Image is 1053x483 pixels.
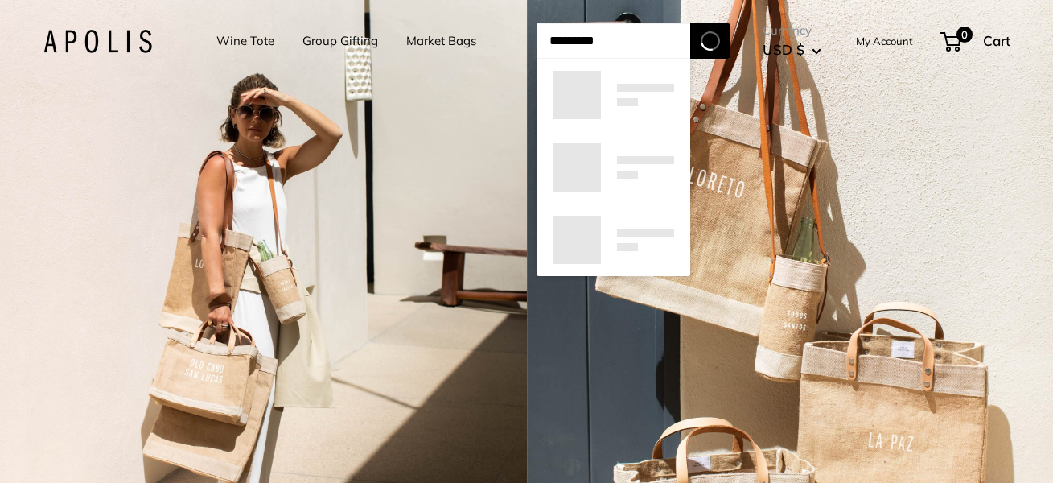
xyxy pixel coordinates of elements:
button: USD $ [763,37,821,63]
a: 0 Cart [941,28,1010,54]
span: Cart [983,32,1010,49]
a: My Account [856,31,913,51]
img: Apolis [43,30,152,53]
button: Search [690,23,730,59]
a: Group Gifting [302,30,378,52]
input: Search... [537,23,690,59]
span: USD $ [763,41,804,58]
a: Market Bags [406,30,476,52]
span: 0 [956,27,972,43]
a: Wine Tote [216,30,274,52]
span: Currency [763,19,821,42]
